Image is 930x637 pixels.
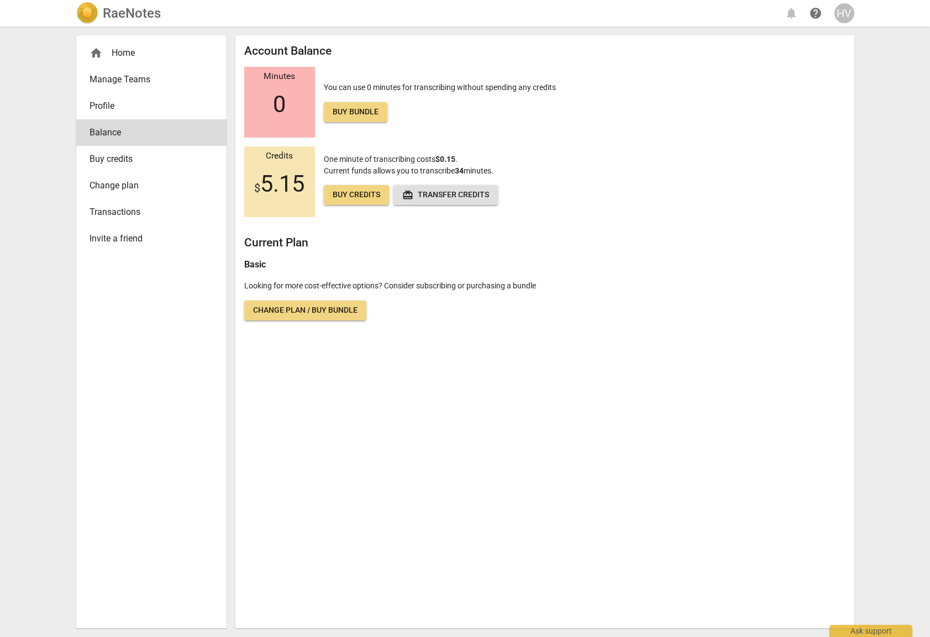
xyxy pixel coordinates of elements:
[455,166,464,175] b: 34
[435,155,455,164] b: $0.15
[90,99,204,113] span: Profile
[244,151,315,161] div: Credits
[244,72,315,82] div: Minutes
[244,44,845,58] h2: Account Balance
[809,7,822,20] span: help
[254,181,260,194] span: $
[76,146,227,172] a: Buy credits
[254,171,304,197] span: 5.15
[90,232,204,245] span: Invite a friend
[103,6,161,21] h2: RaeNotes
[90,46,103,60] span: home
[76,172,227,199] a: Change plan
[402,189,489,201] span: Transfer credits
[76,199,227,225] a: Transactions
[90,206,204,219] span: Transactions
[244,301,366,320] a: Change plan / Buy bundle
[333,189,380,201] span: Buy credits
[324,155,458,164] span: One minute of transcribing costs .
[76,225,227,252] a: Invite a friend
[76,66,227,93] a: Manage Teams
[324,82,556,122] p: You can use 0 minutes for transcribing without spending any credits
[76,2,161,24] a: LogoRaeNotes
[253,305,358,316] span: Change plan / Buy bundle
[324,166,493,175] span: Current funds allows you to transcribe minutes.
[76,40,227,66] div: Home
[76,2,98,24] img: Logo
[90,46,204,60] div: Home
[76,119,227,146] a: Balance
[244,236,845,250] h2: Current Plan
[90,73,204,86] span: Manage Teams
[806,3,826,23] a: Help
[76,93,227,119] a: Profile
[834,3,854,23] button: HV
[90,152,204,166] span: Buy credits
[333,107,379,118] span: Buy bundle
[829,625,912,637] div: Ask support
[90,126,204,139] span: Balance
[324,102,387,122] a: Buy bundle
[90,179,204,192] span: Change plan
[244,280,845,292] p: Looking for more cost-effective options? Consider subscribing or purchasing a bundle
[393,185,498,205] button: Transfer credits
[244,259,266,270] b: Basic
[324,185,389,205] a: Buy credits
[273,91,286,118] span: 0
[402,189,413,201] span: redeem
